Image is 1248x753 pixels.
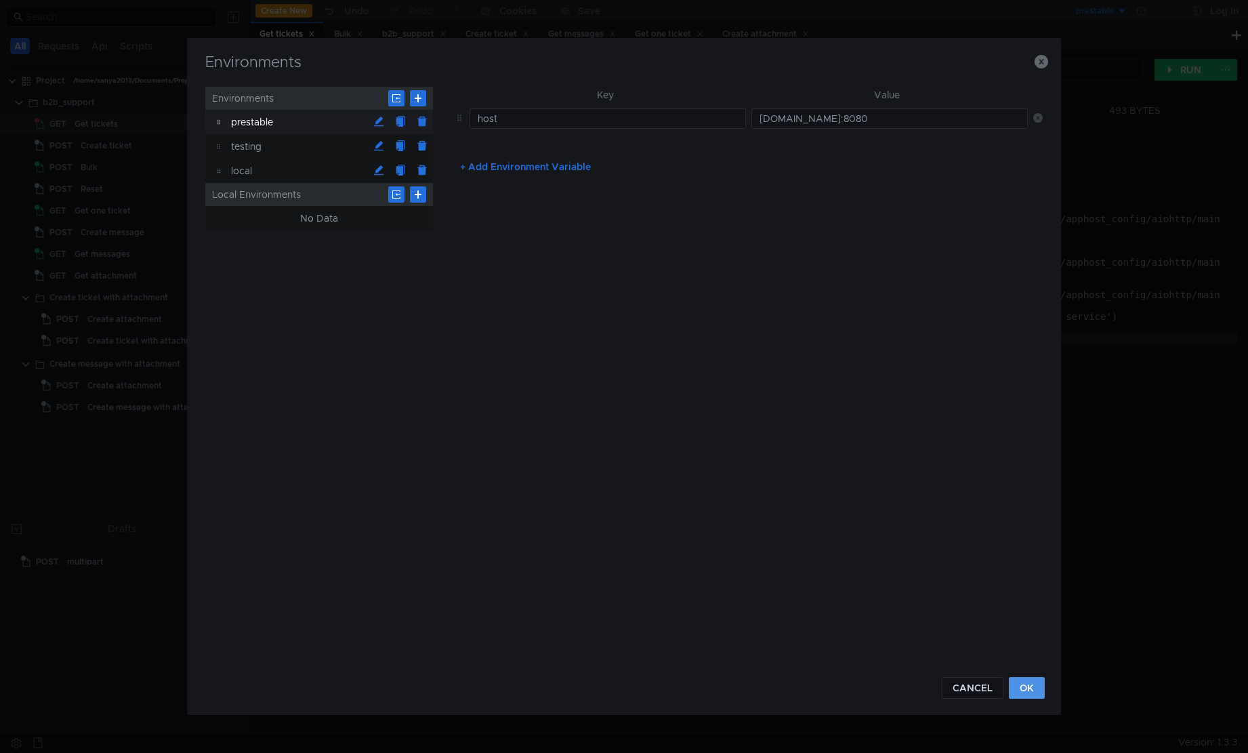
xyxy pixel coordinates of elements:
div: testing [231,134,368,159]
div: Local Environments [205,183,433,206]
h3: Environments [203,54,1044,70]
th: Value [746,87,1028,103]
div: local [231,159,368,183]
div: prestable [231,110,368,134]
div: Environments [205,87,433,110]
th: Key [464,87,746,103]
div: No Data [300,210,338,226]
